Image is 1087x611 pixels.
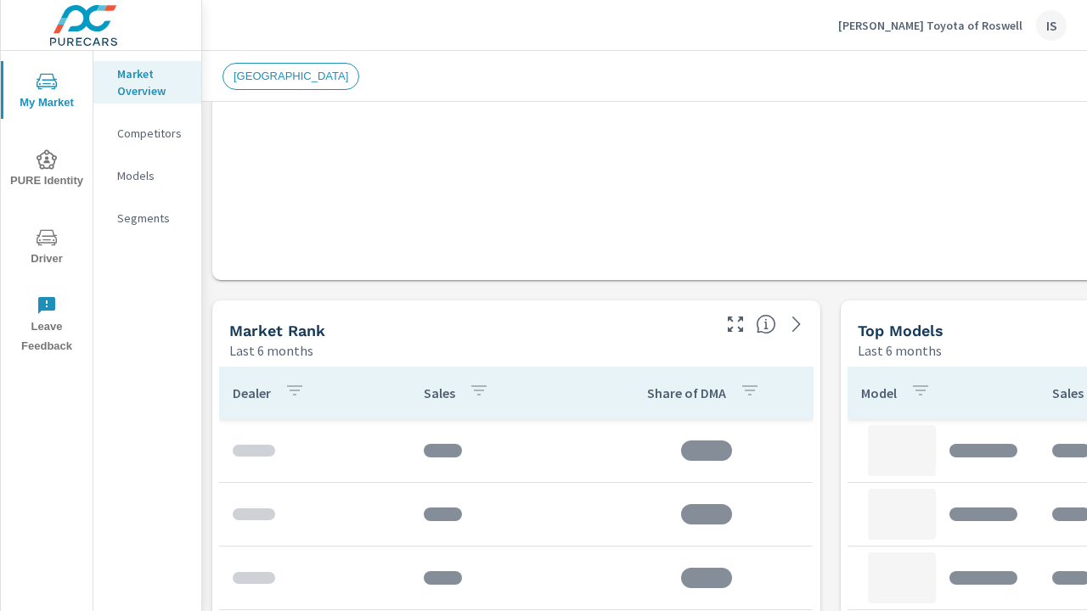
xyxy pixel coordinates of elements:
div: IS [1036,10,1067,41]
p: Dealer [233,384,271,401]
a: See more details in report [783,311,810,338]
h5: Top Models [858,322,943,339]
div: Market Overview [93,61,201,104]
div: Competitors [93,121,201,146]
div: Segments [93,205,201,231]
p: Market Overview [117,65,188,99]
span: Leave Feedback [6,295,87,356]
button: Make Fullscreen [722,311,749,338]
p: Sales [1052,384,1084,401]
p: Last 6 months [229,340,313,361]
p: Model [861,384,897,401]
p: Sales [424,384,455,401]
span: Driver [6,227,87,269]
p: [PERSON_NAME] Toyota of Roswell [838,18,1022,33]
p: Models [117,167,188,184]
span: My Market [6,71,87,113]
div: Models [93,163,201,188]
span: PURE Identity [6,149,87,191]
p: Last 6 months [858,340,942,361]
span: Market Rank shows you how dealerships rank, in terms of sales, against other dealerships nationwi... [756,314,776,334]
span: [GEOGRAPHIC_DATA] [223,70,358,82]
p: Competitors [117,125,188,142]
h5: Market Rank [229,322,325,339]
p: Share of DMA [647,384,726,401]
p: Segments [117,210,188,227]
div: nav menu [1,51,93,363]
